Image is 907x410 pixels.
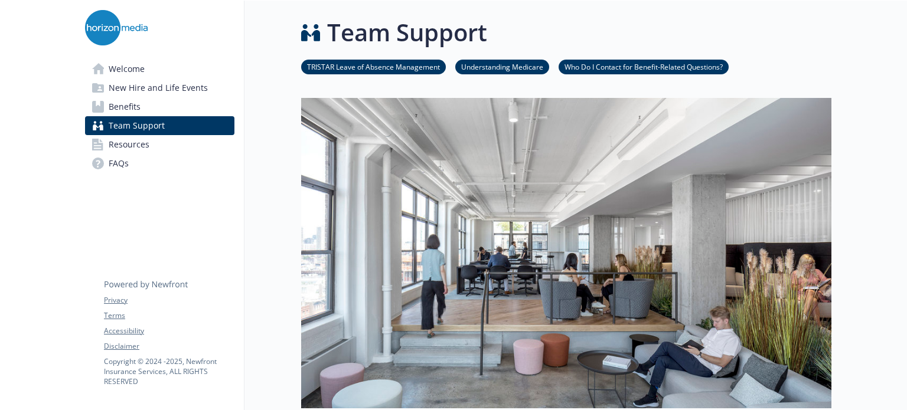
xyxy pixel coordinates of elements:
[85,78,234,97] a: New Hire and Life Events
[109,78,208,97] span: New Hire and Life Events
[109,116,165,135] span: Team Support
[85,135,234,154] a: Resources
[85,116,234,135] a: Team Support
[104,310,234,321] a: Terms
[85,60,234,78] a: Welcome
[455,61,549,72] a: Understanding Medicare
[104,341,234,352] a: Disclaimer
[301,98,831,408] img: team support page banner
[85,154,234,173] a: FAQs
[109,60,145,78] span: Welcome
[85,97,234,116] a: Benefits
[301,61,446,72] a: TRISTAR Leave of Absence Management
[104,295,234,306] a: Privacy
[109,154,129,173] span: FAQs
[109,135,149,154] span: Resources
[109,97,141,116] span: Benefits
[559,61,729,72] a: Who Do I Contact for Benefit-Related Questions?
[327,15,487,50] h1: Team Support
[104,326,234,336] a: Accessibility
[104,356,234,386] p: Copyright © 2024 - 2025 , Newfront Insurance Services, ALL RIGHTS RESERVED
